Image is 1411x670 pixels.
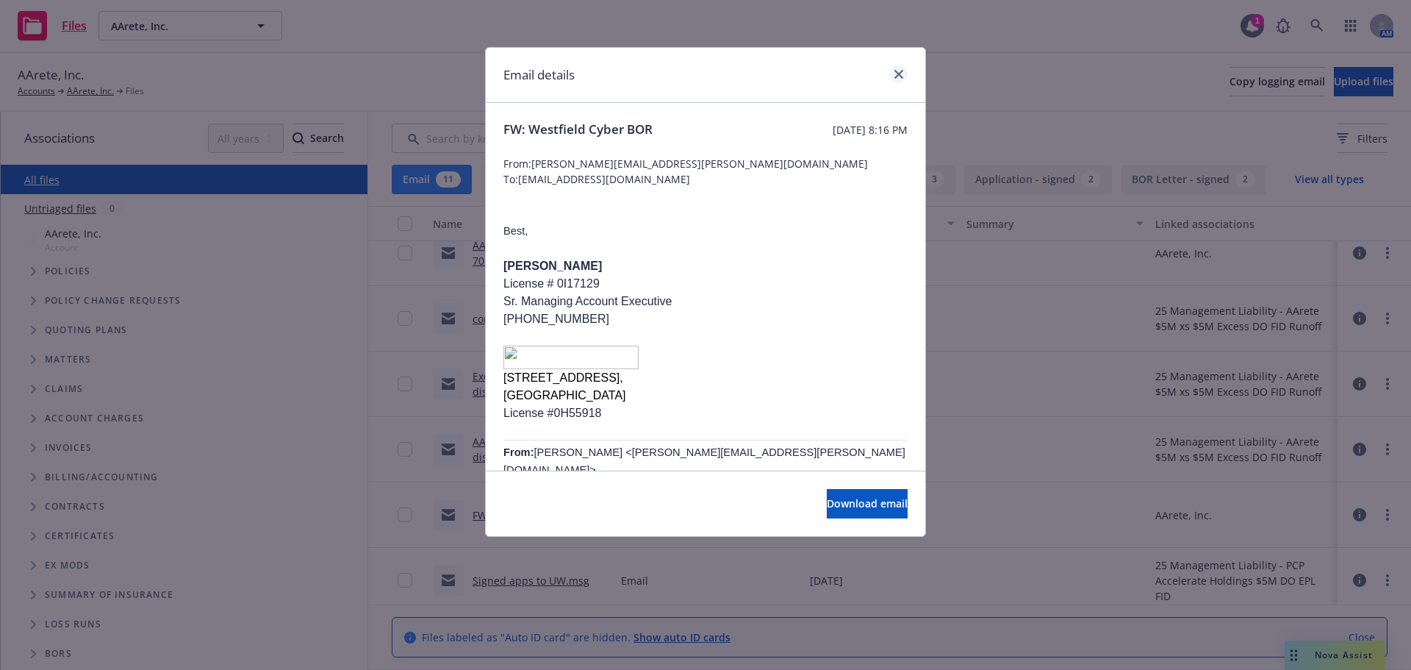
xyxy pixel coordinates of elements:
img: image002.png@01DC1DBC.D7BE91C0 [503,346,639,369]
span: To: [EMAIL_ADDRESS][DOMAIN_NAME] [503,171,908,187]
span: Best, [503,225,528,237]
span: [DATE] 8:16 PM [833,122,908,138]
span: From: [PERSON_NAME][EMAIL_ADDRESS][PERSON_NAME][DOMAIN_NAME] [503,156,908,171]
span: [GEOGRAPHIC_DATA] [503,389,626,402]
button: Download email [827,489,908,518]
p: License #0H55918 [503,405,908,422]
p: [PHONE_NUMBER] [503,310,908,328]
span: Download email [827,496,908,510]
span: FW: Westfield Cyber BOR [503,121,653,138]
p: Sr. Managing Account Executive [503,293,908,310]
a: close [890,65,908,83]
h1: Email details [503,65,575,85]
span: From: [503,446,534,458]
span: [PERSON_NAME] <[PERSON_NAME][EMAIL_ADDRESS][PERSON_NAME][DOMAIN_NAME]> [DATE] 4:56 PM Kass.[PERSO... [503,446,905,529]
b: [PERSON_NAME] [503,260,602,272]
p: License # 0I17129 [503,275,908,293]
span: [STREET_ADDRESS], [503,371,623,384]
